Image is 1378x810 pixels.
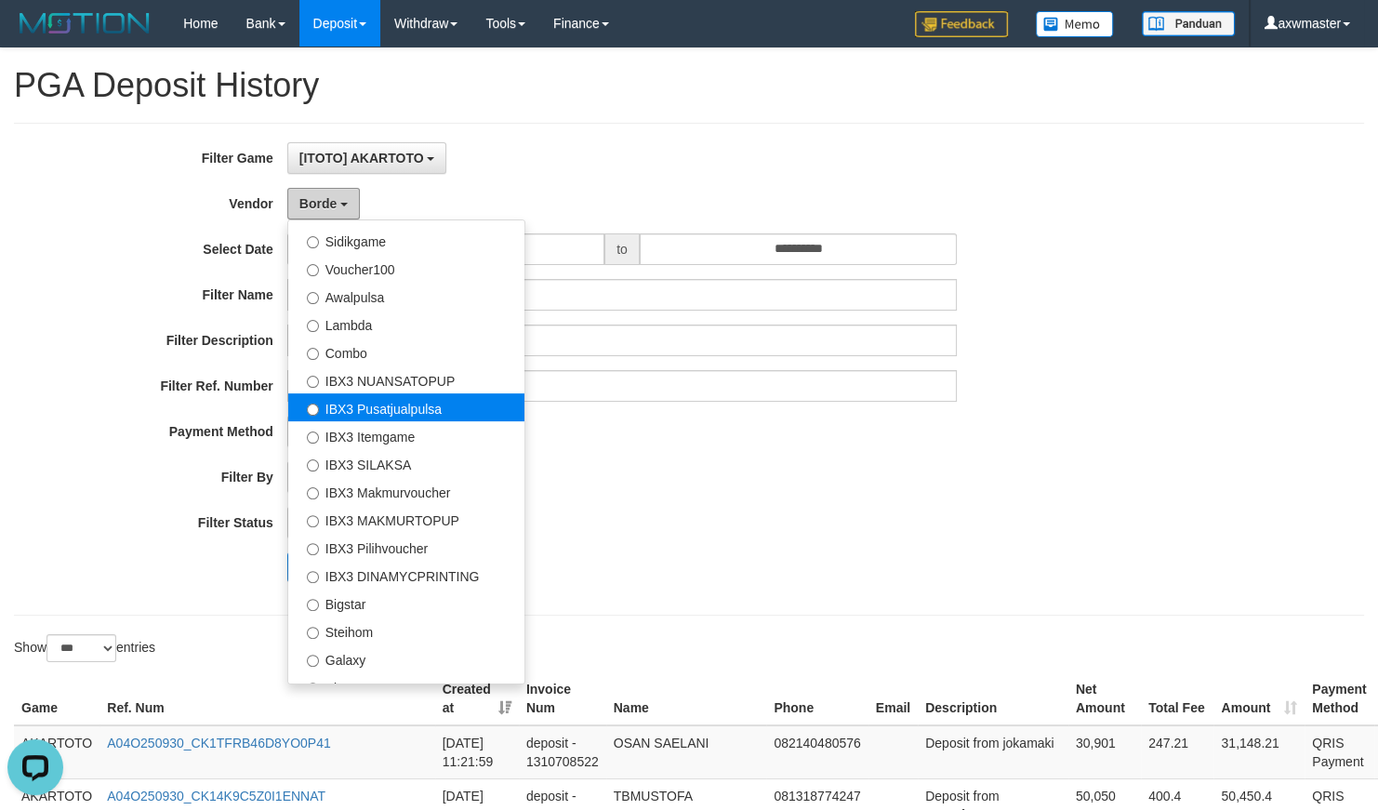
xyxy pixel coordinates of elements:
th: Total Fee [1141,672,1213,725]
select: Showentries [46,634,116,662]
th: Email [868,672,918,725]
span: to [604,233,640,265]
label: Sidikgame [288,226,524,254]
a: A04O250930_CK1TFRB46D8YO0P41 [107,736,330,750]
input: Bigstar [307,599,319,611]
td: deposit - 1310708522 [519,725,606,779]
label: Bigstar [288,589,524,617]
input: IBX3 Pusatjualpulsa [307,404,319,416]
th: Phone [766,672,868,725]
label: Show entries [14,634,155,662]
span: [ITOTO] AKARTOTO [299,151,424,166]
input: IBX3 MAKMURTOPUP [307,515,319,527]
th: Game [14,672,99,725]
th: Net Amount [1068,672,1141,725]
label: IBX3 Pusatjualpulsa [288,393,524,421]
label: IBX3 NUANSATOPUP [288,365,524,393]
label: Awalpulsa [288,282,524,310]
td: 247.21 [1141,725,1213,779]
input: IBX3 Pilihvoucher [307,543,319,555]
th: Created at: activate to sort column ascending [435,672,519,725]
input: Sidikgame [307,236,319,248]
td: AKARTOTO [14,725,99,779]
a: A04O250930_CK14K9C5Z0I1ENNAT [107,789,325,803]
label: IBX3 Makmurvoucher [288,477,524,505]
label: IBX3 DINAMYCPRINTING [288,561,524,589]
input: IBX3 Itemgame [307,432,319,444]
label: Combo [288,338,524,365]
button: [ITOTO] AKARTOTO [287,142,447,174]
td: 31,148.21 [1213,725,1305,779]
input: IBX3 Makmurvoucher [307,487,319,499]
input: Awalpulsa [307,292,319,304]
label: Lambda [288,310,524,338]
label: Steihom [288,617,524,644]
th: Description [918,672,1068,725]
label: Bigon [288,672,524,700]
span: Borde [299,196,337,211]
td: OSAN SAELANI [606,725,767,779]
input: IBX3 NUANSATOPUP [307,376,319,388]
label: Galaxy [288,644,524,672]
th: Name [606,672,767,725]
button: Open LiveChat chat widget [7,7,63,63]
label: IBX3 MAKMURTOPUP [288,505,524,533]
th: Invoice Num [519,672,606,725]
td: 082140480576 [766,725,868,779]
label: IBX3 SILAKSA [288,449,524,477]
input: Lambda [307,320,319,332]
img: panduan.png [1142,11,1235,36]
h1: PGA Deposit History [14,67,1364,104]
th: Amount: activate to sort column ascending [1213,672,1305,725]
input: Steihom [307,627,319,639]
td: [DATE] 11:21:59 [435,725,519,779]
th: Ref. Num [99,672,434,725]
img: Feedback.jpg [915,11,1008,37]
img: MOTION_logo.png [14,9,155,37]
input: Voucher100 [307,264,319,276]
td: Deposit from jokamaki [918,725,1068,779]
label: IBX3 Itemgame [288,421,524,449]
input: Bigon [307,683,319,695]
td: 30,901 [1068,725,1141,779]
td: QRIS Payment [1305,725,1373,779]
input: Combo [307,348,319,360]
input: Galaxy [307,655,319,667]
button: Borde [287,188,360,219]
input: IBX3 SILAKSA [307,459,319,471]
th: Payment Method [1305,672,1373,725]
img: Button%20Memo.svg [1036,11,1114,37]
input: IBX3 DINAMYCPRINTING [307,571,319,583]
label: IBX3 Pilihvoucher [288,533,524,561]
label: Voucher100 [288,254,524,282]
